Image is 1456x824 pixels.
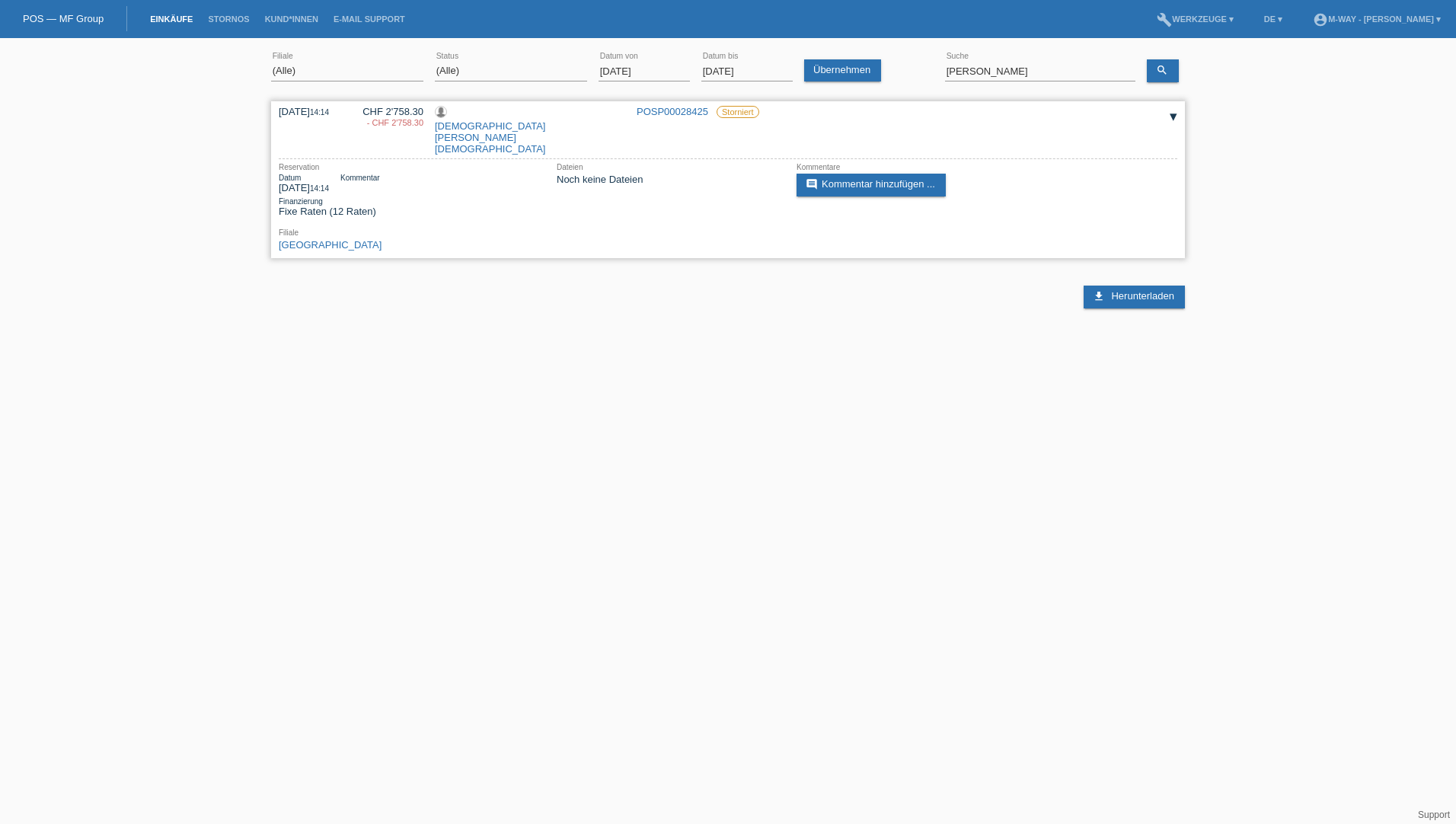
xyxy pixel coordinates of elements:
div: [DATE] [279,174,329,193]
div: 15.10.2025 / C'est retirer de l'achat [351,118,423,127]
a: buildWerkzeuge ▾ [1149,14,1241,24]
a: search [1147,59,1179,82]
i: comment [806,178,818,190]
div: CHF 2'758.30 [351,106,423,129]
div: Kommentare [797,163,1025,171]
i: account_circle [1313,12,1328,27]
div: Reservation [279,163,545,171]
div: Kommentar [340,174,380,182]
span: 14:14 [310,184,329,193]
i: download [1093,290,1105,302]
div: [DATE] [279,106,340,117]
a: Kund*innen [257,14,326,24]
label: Storniert [717,106,759,118]
a: Support [1418,810,1450,820]
div: Filiale [279,228,545,237]
a: account_circlem-way - [PERSON_NAME] ▾ [1305,14,1448,24]
div: Datum [279,174,329,182]
div: auf-/zuklappen [1162,106,1185,129]
a: DE ▾ [1256,14,1290,24]
a: download Herunterladen [1084,286,1185,308]
i: search [1156,64,1168,76]
div: Fixe Raten (12 Raten) [279,197,545,217]
a: POS — MF Group [23,13,104,24]
div: Dateien [557,163,785,171]
a: E-Mail Support [326,14,413,24]
span: 14:14 [310,108,329,117]
div: Noch keine Dateien [557,174,785,185]
span: Herunterladen [1111,290,1173,302]
a: Stornos [200,14,257,24]
div: Finanzierung [279,197,545,206]
i: build [1157,12,1172,27]
a: Übernehmen [804,59,881,81]
a: Einkäufe [142,14,200,24]
a: commentKommentar hinzufügen ... [797,174,946,196]
a: [GEOGRAPHIC_DATA] [279,239,382,251]
a: POSP00028425 [637,106,708,117]
a: [DEMOGRAPHIC_DATA][PERSON_NAME][DEMOGRAPHIC_DATA] [435,120,545,155]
